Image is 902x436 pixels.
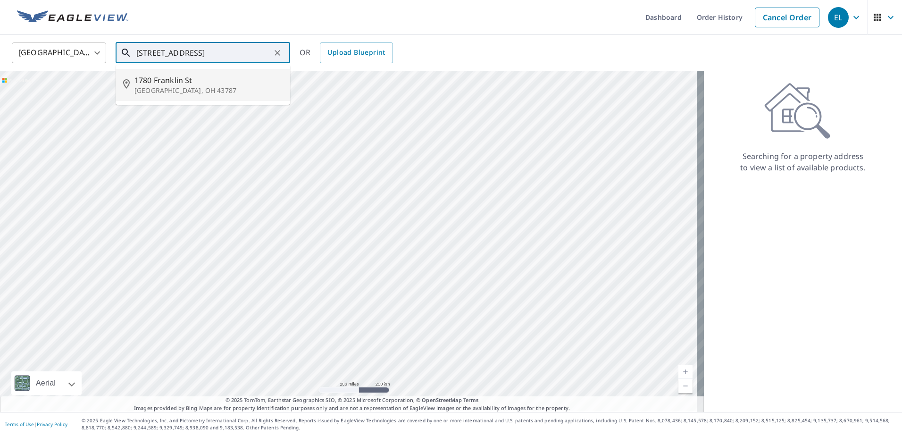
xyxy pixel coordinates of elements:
[37,421,67,428] a: Privacy Policy
[33,371,58,395] div: Aerial
[134,86,283,95] p: [GEOGRAPHIC_DATA], OH 43787
[463,396,479,403] a: Terms
[740,151,866,173] p: Searching for a property address to view a list of available products.
[225,396,479,404] span: © 2025 TomTom, Earthstar Geographics SIO, © 2025 Microsoft Corporation, ©
[17,10,128,25] img: EV Logo
[678,365,693,379] a: Current Level 5, Zoom In
[5,421,67,427] p: |
[271,46,284,59] button: Clear
[300,42,393,63] div: OR
[134,75,283,86] span: 1780 Franklin St
[828,7,849,28] div: EL
[5,421,34,428] a: Terms of Use
[12,40,106,66] div: [GEOGRAPHIC_DATA]
[11,371,82,395] div: Aerial
[136,40,271,66] input: Search by address or latitude-longitude
[755,8,819,27] a: Cancel Order
[82,417,897,431] p: © 2025 Eagle View Technologies, Inc. and Pictometry International Corp. All Rights Reserved. Repo...
[320,42,393,63] a: Upload Blueprint
[327,47,385,59] span: Upload Blueprint
[422,396,461,403] a: OpenStreetMap
[678,379,693,393] a: Current Level 5, Zoom Out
